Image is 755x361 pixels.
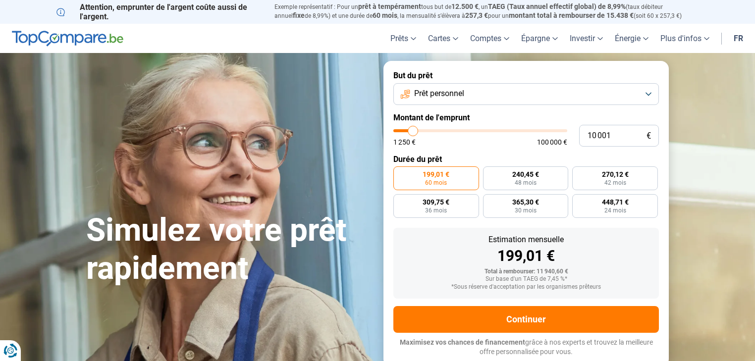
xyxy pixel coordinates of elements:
[728,24,749,53] a: fr
[393,83,659,105] button: Prêt personnel
[609,24,654,53] a: Énergie
[602,199,629,206] span: 448,71 €
[602,171,629,178] span: 270,12 €
[465,11,488,19] span: 257,3 €
[293,11,305,19] span: fixe
[423,199,449,206] span: 309,75 €
[509,11,634,19] span: montant total à rembourser de 15.438 €
[393,306,659,333] button: Continuer
[488,2,626,10] span: TAEG (Taux annuel effectif global) de 8,99%
[515,180,537,186] span: 48 mois
[358,2,421,10] span: prêt à tempérament
[647,132,651,140] span: €
[515,24,564,53] a: Épargne
[401,284,651,291] div: *Sous réserve d'acceptation par les organismes prêteurs
[451,2,479,10] span: 12.500 €
[393,113,659,122] label: Montant de l'emprunt
[537,139,567,146] span: 100 000 €
[604,207,626,213] span: 24 mois
[654,24,715,53] a: Plus d'infos
[393,139,416,146] span: 1 250 €
[393,155,659,164] label: Durée du prêt
[401,268,651,275] div: Total à rembourser: 11 940,60 €
[564,24,609,53] a: Investir
[12,31,123,47] img: TopCompare
[401,249,651,263] div: 199,01 €
[515,207,537,213] span: 30 mois
[414,88,464,99] span: Prêt personnel
[423,171,449,178] span: 199,01 €
[464,24,515,53] a: Comptes
[86,211,372,288] h1: Simulez votre prêt rapidement
[425,207,447,213] span: 36 mois
[393,71,659,80] label: But du prêt
[393,338,659,357] p: grâce à nos experts et trouvez la meilleure offre personnalisée pour vous.
[604,180,626,186] span: 42 mois
[512,171,539,178] span: 240,45 €
[401,276,651,283] div: Sur base d'un TAEG de 7,45 %*
[425,180,447,186] span: 60 mois
[384,24,422,53] a: Prêts
[56,2,263,21] p: Attention, emprunter de l'argent coûte aussi de l'argent.
[512,199,539,206] span: 365,30 €
[274,2,699,20] p: Exemple représentatif : Pour un tous but de , un (taux débiteur annuel de 8,99%) et une durée de ...
[401,236,651,244] div: Estimation mensuelle
[373,11,397,19] span: 60 mois
[400,338,525,346] span: Maximisez vos chances de financement
[422,24,464,53] a: Cartes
